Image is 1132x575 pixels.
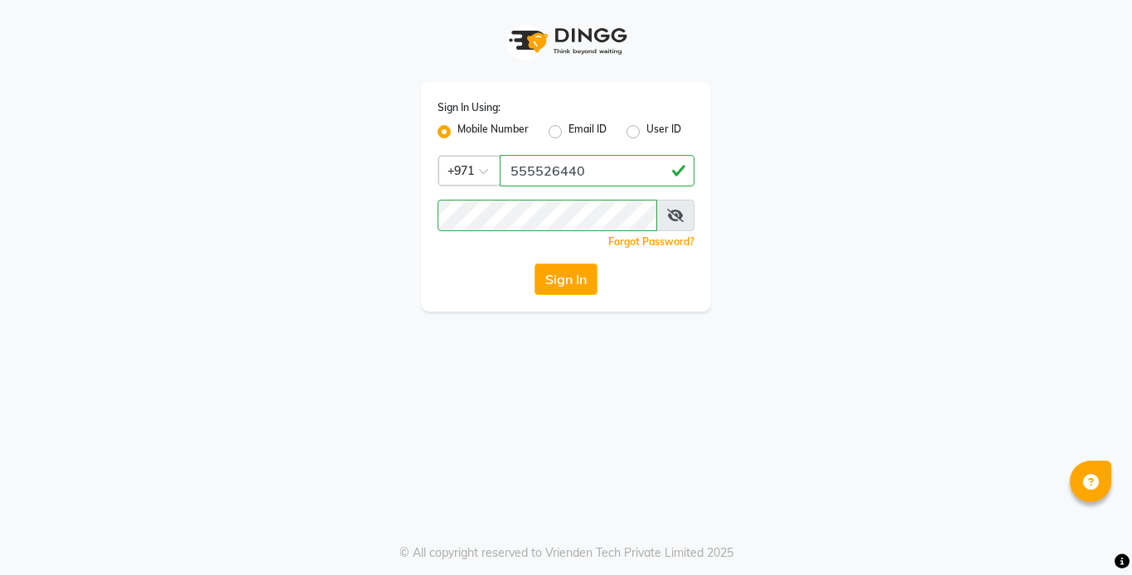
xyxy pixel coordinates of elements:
input: Username [438,200,657,231]
a: Forgot Password? [608,235,694,248]
label: Sign In Using: [438,100,501,115]
label: Email ID [568,122,607,142]
label: Mobile Number [457,122,529,142]
button: Sign In [535,263,597,295]
input: Username [500,155,694,186]
img: logo1.svg [500,17,632,65]
iframe: chat widget [1062,509,1115,558]
label: User ID [646,122,681,142]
